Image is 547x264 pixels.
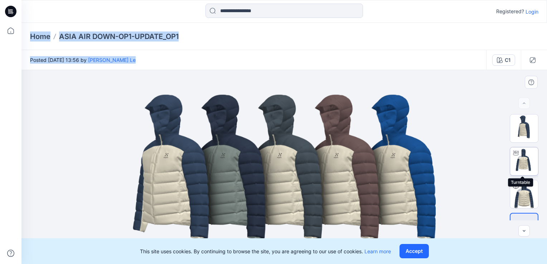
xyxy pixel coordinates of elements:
a: Learn more [364,248,391,254]
div: C1 [505,56,510,64]
span: Posted [DATE] 13:56 by [30,56,136,64]
button: Accept [400,244,429,258]
button: C1 [492,54,515,66]
p: ASIA AIR DOWN-OP1-UPDATE_OP1 [59,31,179,41]
p: Login [526,8,538,15]
img: Thumbnail [510,114,538,142]
p: Registered? [496,7,524,16]
a: Home [30,31,50,41]
img: ASIA AIR DOWN-OP1-UPDATE_OP1 OP1 [510,180,538,208]
p: This site uses cookies. By continuing to browse the site, you are agreeing to our use of cookies. [140,248,391,255]
img: Turntable [510,147,538,175]
a: [PERSON_NAME] Le [88,57,136,63]
img: eyJhbGciOiJIUzI1NiIsImtpZCI6IjAiLCJzbHQiOiJzZXMiLCJ0eXAiOiJKV1QifQ.eyJkYXRhIjp7InR5cGUiOiJzdG9yYW... [122,70,446,264]
img: All colorways [510,219,538,235]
